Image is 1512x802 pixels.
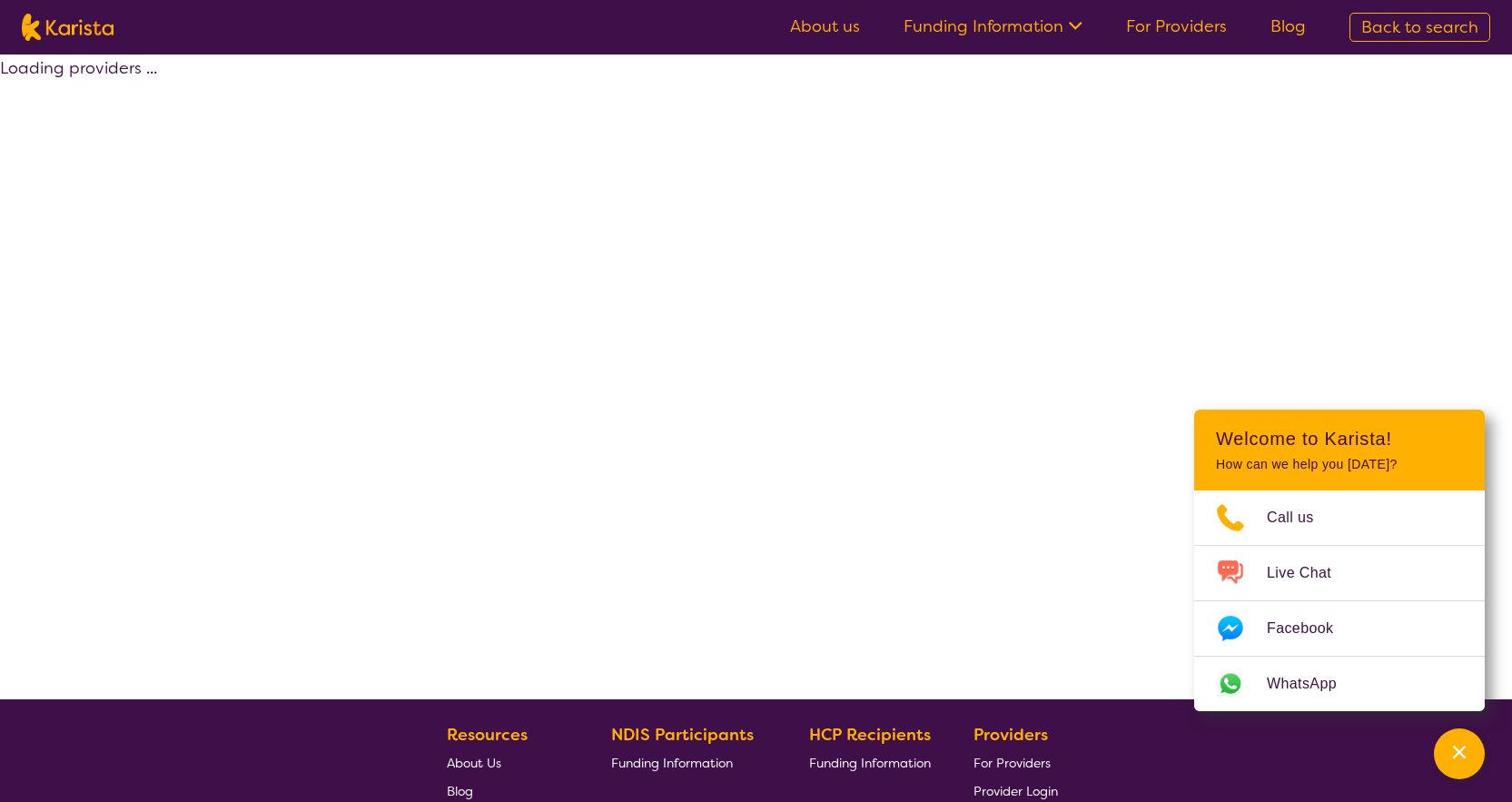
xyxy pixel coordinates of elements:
span: Back to search [1361,16,1478,38]
a: About Us [447,748,568,777]
p: How can we help you [DATE]? [1216,457,1463,472]
b: Providers [973,724,1048,746]
a: About us [790,15,860,37]
b: HCP Recipients [809,724,931,746]
b: NDIS Participants [611,724,754,746]
button: Channel Menu [1434,728,1485,779]
span: Call us [1267,504,1336,531]
a: Back to search [1349,13,1490,42]
span: Live Chat [1267,559,1353,587]
a: For Providers [973,748,1058,777]
a: Blog [1270,15,1306,37]
a: Funding Information [809,748,931,777]
span: Facebook [1267,615,1355,642]
span: Funding Information [611,755,733,771]
a: Funding Information [611,748,767,777]
span: WhatsApp [1267,670,1359,698]
ul: Choose channel [1194,490,1485,711]
span: About Us [447,755,501,771]
a: Web link opens in a new tab. [1194,657,1485,711]
span: Provider Login [973,783,1058,799]
span: For Providers [973,755,1051,771]
span: Funding Information [809,755,931,771]
b: Resources [447,724,528,746]
a: Funding Information [904,15,1082,37]
h2: Welcome to Karista! [1216,428,1463,450]
a: For Providers [1126,15,1227,37]
div: Channel Menu [1194,410,1485,711]
span: Blog [447,783,473,799]
img: Karista logo [22,14,114,41]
